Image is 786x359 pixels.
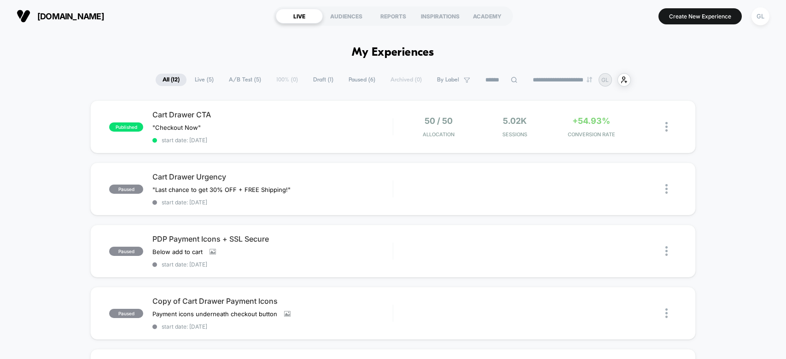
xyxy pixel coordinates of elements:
div: REPORTS [370,9,417,23]
div: ACADEMY [464,9,511,23]
span: Cart Drawer CTA [152,110,392,119]
span: "Last chance to get 30% OFF + FREE Shipping!" [152,186,291,193]
span: start date: [DATE] [152,261,392,268]
span: +54.93% [572,116,610,126]
span: "Checkout Now" [152,124,201,131]
span: paused [109,309,143,318]
span: [DOMAIN_NAME] [37,12,104,21]
span: Live ( 5 ) [188,74,221,86]
button: GL [749,7,772,26]
img: close [665,122,668,132]
span: paused [109,185,143,194]
span: Payment icons underneath checkout button [152,310,277,318]
button: Create New Experience [658,8,742,24]
span: start date: [DATE] [152,137,392,144]
div: LIVE [276,9,323,23]
img: Visually logo [17,9,30,23]
span: published [109,122,143,132]
span: start date: [DATE] [152,199,392,206]
div: GL [751,7,769,25]
h1: My Experiences [352,46,434,59]
span: start date: [DATE] [152,323,392,330]
img: close [665,246,668,256]
img: close [665,308,668,318]
span: Draft ( 1 ) [306,74,340,86]
span: A/B Test ( 5 ) [222,74,268,86]
span: Sessions [479,131,551,138]
span: Below add to cart [152,248,203,255]
div: INSPIRATIONS [417,9,464,23]
span: By Label [437,76,459,83]
span: 50 / 50 [425,116,453,126]
span: Paused ( 6 ) [342,74,382,86]
span: All ( 12 ) [156,74,186,86]
span: Allocation [423,131,454,138]
span: 5.02k [503,116,527,126]
span: Copy of Cart Drawer Payment Icons [152,296,392,306]
img: end [587,77,592,82]
span: PDP Payment Icons + SSL Secure [152,234,392,243]
div: AUDIENCES [323,9,370,23]
p: GL [601,76,609,83]
span: paused [109,247,143,256]
span: CONVERSION RATE [555,131,627,138]
img: close [665,184,668,194]
button: [DOMAIN_NAME] [14,9,107,23]
span: Cart Drawer Urgency [152,172,392,181]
